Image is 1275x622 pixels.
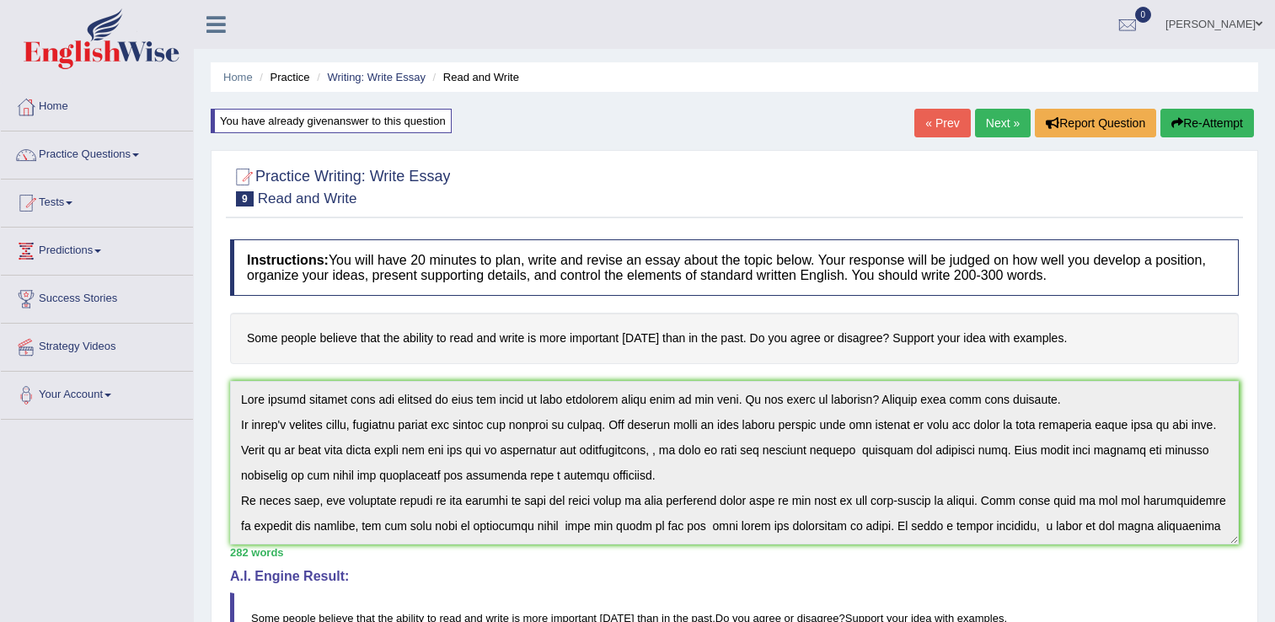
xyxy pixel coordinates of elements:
[327,71,426,83] a: Writing: Write Essay
[255,69,309,85] li: Practice
[1,372,193,414] a: Your Account
[1135,7,1152,23] span: 0
[258,190,357,206] small: Read and Write
[1160,109,1254,137] button: Re-Attempt
[230,164,450,206] h2: Practice Writing: Write Essay
[230,239,1239,296] h4: You will have 20 minutes to plan, write and revise an essay about the topic below. Your response ...
[975,109,1031,137] a: Next »
[236,191,254,206] span: 9
[211,109,452,133] div: You have already given answer to this question
[1,180,193,222] a: Tests
[1,131,193,174] a: Practice Questions
[914,109,970,137] a: « Prev
[230,569,1239,584] h4: A.I. Engine Result:
[1035,109,1156,137] button: Report Question
[230,544,1239,560] div: 282 words
[429,69,519,85] li: Read and Write
[1,228,193,270] a: Predictions
[1,83,193,126] a: Home
[230,313,1239,364] h4: Some people believe that the ability to read and write is more important [DATE] than in the past....
[1,324,193,366] a: Strategy Videos
[223,71,253,83] a: Home
[1,276,193,318] a: Success Stories
[247,253,329,267] b: Instructions:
